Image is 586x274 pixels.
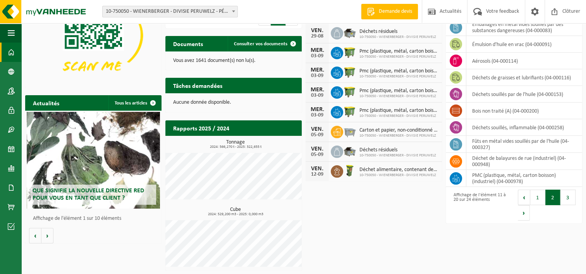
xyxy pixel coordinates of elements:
[33,188,144,201] span: Que signifie la nouvelle directive RED pour vous en tant que client ?
[309,53,325,59] div: 03-09
[29,228,41,243] button: Vorige
[165,120,237,135] h2: Rapports 2025 / 2024
[309,166,325,172] div: VEN.
[102,6,238,17] span: 10-750050 - WIENERBERGER - DIVISIE PERUWELZ - PÉRUWELZ
[309,113,325,118] div: 03-09
[450,189,510,221] div: Affichage de l'élément 11 à 20 sur 24 éléments
[309,73,325,79] div: 03-09
[343,125,356,138] img: WB-2500-GAL-GY-01
[518,205,530,221] button: Next
[359,94,438,99] span: 10-750050 - WIENERBERGER - DIVISIE PERUWELZ
[309,172,325,177] div: 12-09
[228,36,301,51] a: Consulter vos documents
[309,106,325,113] div: MER.
[545,190,560,205] button: 2
[173,58,294,63] p: Vous avez 1641 document(s) non lu(s).
[466,53,582,69] td: aérosols (04-000114)
[27,112,160,209] a: Que signifie la nouvelle directive RED pour vous en tant que client ?
[466,170,582,187] td: PMC (plastique, métal, carton boisson) (industriel) (04-000978)
[343,144,356,158] img: WB-5000-GAL-GY-01
[309,152,325,158] div: 05-09
[359,74,438,79] span: 10-750050 - WIENERBERGER - DIVISIE PERUWELZ
[343,164,356,177] img: WB-0060-HPE-GN-50
[359,55,438,59] span: 10-750050 - WIENERBERGER - DIVISIE PERUWELZ
[466,136,582,153] td: fûts en métal vides souillés par de l'huile (04-000327)
[343,105,356,118] img: WB-1100-HPE-GN-50
[343,46,356,59] img: WB-1100-HPE-GN-50
[466,119,582,136] td: déchets souillés, inflammable (04-000258)
[309,27,325,34] div: VEN.
[530,190,545,205] button: 1
[359,29,436,35] span: Déchets résiduels
[466,153,582,170] td: déchet de balayures de rue (industriel) (04-000948)
[169,140,302,149] h3: Tonnage
[359,173,438,178] span: 10-750050 - WIENERBERGER - DIVISIE PERUWELZ
[466,86,582,103] td: déchets souillés par de l'huile (04-000153)
[560,190,576,205] button: 3
[466,69,582,86] td: déchets de graisses et lubrifiants (04-000116)
[466,19,582,36] td: emballages en métal vides souillés par des substances dangereuses (04-000083)
[359,35,436,39] span: 10-750050 - WIENERBERGER - DIVISIE PERUWELZ
[169,145,302,149] span: 2024: 566,270 t - 2025: 322,655 t
[343,85,356,98] img: WB-1100-HPE-GN-50
[41,228,53,243] button: Volgende
[25,95,67,110] h2: Actualités
[359,88,438,94] span: Pmc (plastique, métal, carton boisson) (industriel)
[309,93,325,98] div: 03-09
[361,4,418,19] a: Demande devis
[359,108,438,114] span: Pmc (plastique, métal, carton boisson) (industriel)
[33,216,158,221] p: Affichage de l'élément 1 sur 10 éléments
[466,36,582,53] td: émulsion d'huile en vrac (04-000091)
[359,127,438,134] span: Carton et papier, non-conditionné (industriel)
[359,147,436,153] span: Déchets résiduels
[466,103,582,119] td: bois non traité (A) (04-000200)
[169,212,302,216] span: 2024: 529,200 m3 - 2025: 0,000 m3
[165,36,211,51] h2: Documents
[518,190,530,205] button: Previous
[309,87,325,93] div: MER.
[234,135,301,151] a: Consulter les rapports
[359,48,438,55] span: Pmc (plastique, métal, carton boisson) (industriel)
[173,100,294,105] p: Aucune donnée disponible.
[377,8,414,15] span: Demande devis
[343,65,356,79] img: WB-1100-HPE-GN-50
[359,167,438,173] span: Déchet alimentaire, contenant des produits d'origine animale, non emballé, catég...
[309,34,325,39] div: 29-08
[359,134,438,138] span: 10-750050 - WIENERBERGER - DIVISIE PERUWELZ
[309,132,325,138] div: 05-09
[309,146,325,152] div: VEN.
[359,68,438,74] span: Pmc (plastique, métal, carton boisson) (industriel)
[359,114,438,118] span: 10-750050 - WIENERBERGER - DIVISIE PERUWELZ
[234,41,287,46] span: Consulter vos documents
[169,207,302,216] h3: Cube
[309,126,325,132] div: VEN.
[309,47,325,53] div: MER.
[309,67,325,73] div: MER.
[165,78,230,93] h2: Tâches demandées
[343,26,356,39] img: WB-5000-GAL-GY-01
[103,6,237,17] span: 10-750050 - WIENERBERGER - DIVISIE PERUWELZ - PÉRUWELZ
[108,95,161,111] a: Tous les articles
[359,153,436,158] span: 10-750050 - WIENERBERGER - DIVISIE PERUWELZ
